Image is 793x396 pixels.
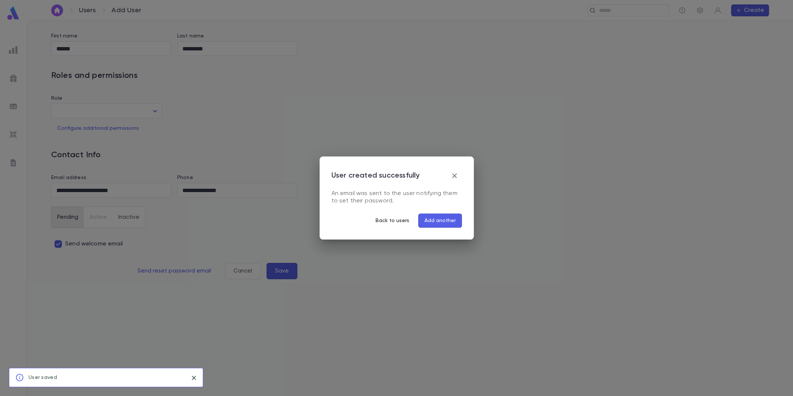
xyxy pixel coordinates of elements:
[188,372,200,384] button: close
[370,214,415,228] button: Back to users
[331,171,420,180] p: User created successfully
[418,214,462,228] button: Add another
[29,370,57,385] div: User saved
[331,190,462,205] div: An email was sent to the user notifying them to set their password.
